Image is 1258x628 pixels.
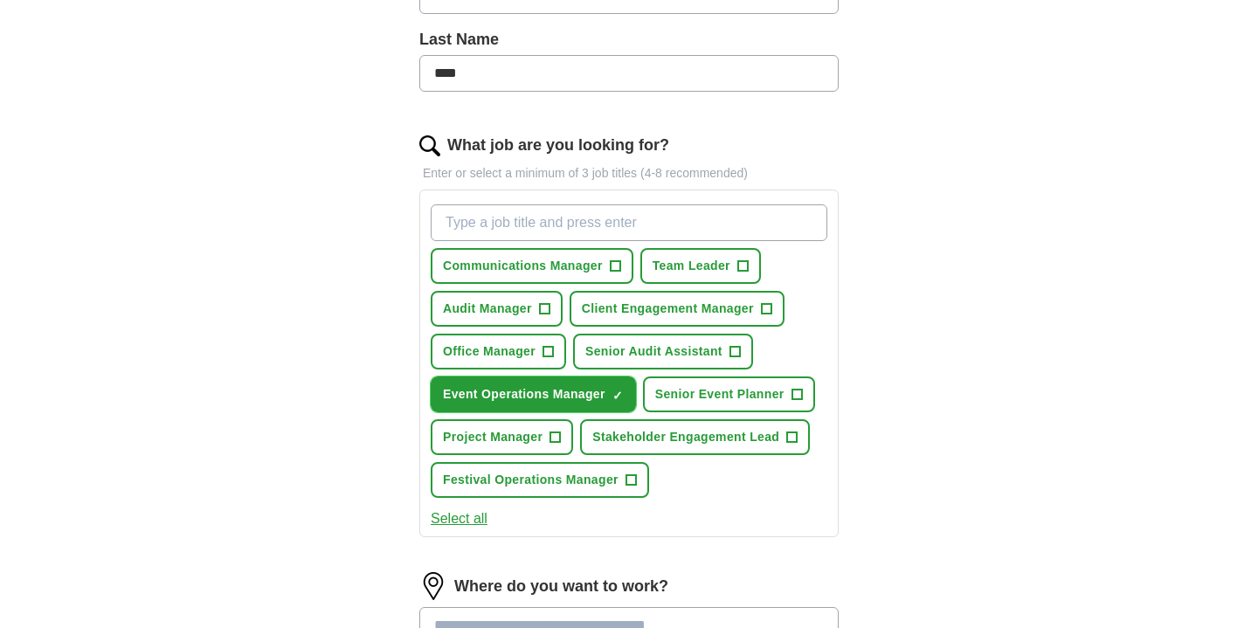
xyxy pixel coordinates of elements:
[653,257,730,275] span: Team Leader
[570,291,785,327] button: Client Engagement Manager
[643,376,815,412] button: Senior Event Planner
[431,291,563,327] button: Audit Manager
[431,508,487,529] button: Select all
[655,385,785,404] span: Senior Event Planner
[443,471,619,489] span: Festival Operations Manager
[419,572,447,600] img: location.png
[612,389,623,403] span: ✓
[431,248,633,284] button: Communications Manager
[431,419,573,455] button: Project Manager
[431,376,636,412] button: Event Operations Manager✓
[454,575,668,598] label: Where do you want to work?
[573,334,753,369] button: Senior Audit Assistant
[443,300,532,318] span: Audit Manager
[640,248,761,284] button: Team Leader
[431,204,827,241] input: Type a job title and press enter
[431,334,566,369] button: Office Manager
[443,428,543,446] span: Project Manager
[585,342,722,361] span: Senior Audit Assistant
[582,300,754,318] span: Client Engagement Manager
[443,257,603,275] span: Communications Manager
[443,385,605,404] span: Event Operations Manager
[431,462,649,498] button: Festival Operations Manager
[419,28,839,52] label: Last Name
[443,342,536,361] span: Office Manager
[419,135,440,156] img: search.png
[592,428,779,446] span: Stakeholder Engagement Lead
[447,134,669,157] label: What job are you looking for?
[419,164,839,183] p: Enter or select a minimum of 3 job titles (4-8 recommended)
[580,419,810,455] button: Stakeholder Engagement Lead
